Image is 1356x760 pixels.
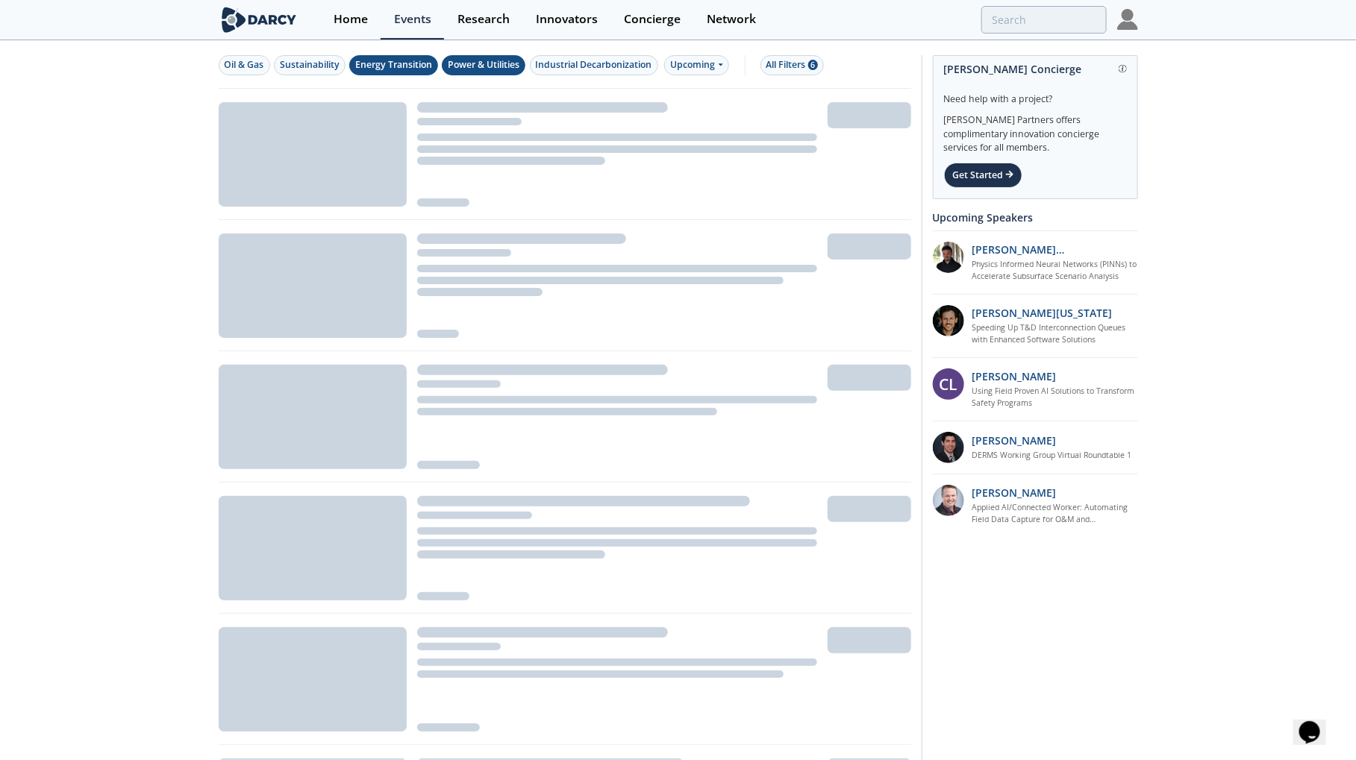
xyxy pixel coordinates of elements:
[944,163,1022,188] div: Get Started
[355,58,432,72] div: Energy Transition
[349,55,438,75] button: Energy Transition
[944,82,1127,106] div: Need help with a project?
[933,368,964,400] div: CL
[972,305,1112,321] p: [PERSON_NAME][US_STATE]
[1293,700,1341,745] iframe: chat widget
[225,58,264,72] div: Oil & Gas
[394,13,431,25] div: Events
[664,55,729,75] div: Upcoming
[536,13,598,25] div: Innovators
[707,13,756,25] div: Network
[760,55,824,75] button: All Filters 6
[972,242,1138,257] p: [PERSON_NAME] [PERSON_NAME]
[972,485,1056,500] p: [PERSON_NAME]
[933,485,964,516] img: 257d1208-f7de-4aa6-9675-f79dcebd2004
[1119,65,1127,73] img: information.svg
[219,55,270,75] button: Oil & Gas
[981,6,1107,34] input: Advanced Search
[1117,9,1138,30] img: Profile
[933,204,1138,230] div: Upcoming Speakers
[536,58,652,72] div: Industrial Decarbonization
[972,433,1056,448] p: [PERSON_NAME]
[972,386,1138,409] a: Using Field Proven AI Solutions to Transform Safety Programs
[944,106,1127,155] div: [PERSON_NAME] Partners offers complimentary innovation concierge services for all members.
[457,13,510,25] div: Research
[280,58,340,72] div: Sustainability
[972,368,1056,384] p: [PERSON_NAME]
[808,60,818,70] span: 6
[219,7,300,33] img: logo-wide.svg
[766,58,818,72] div: All Filters
[334,13,368,25] div: Home
[274,55,346,75] button: Sustainability
[972,450,1131,462] a: DERMS Working Group Virtual Roundtable 1
[530,55,658,75] button: Industrial Decarbonization
[933,305,964,336] img: 1b183925-147f-4a47-82c9-16eeeed5003c
[972,322,1138,346] a: Speeding Up T&D Interconnection Queues with Enhanced Software Solutions
[442,55,525,75] button: Power & Utilities
[624,13,681,25] div: Concierge
[933,432,964,463] img: 47e0ea7c-5f2f-49e4-bf12-0fca942f69fc
[933,242,964,273] img: 20112e9a-1f67-404a-878c-a26f1c79f5da
[972,502,1138,526] a: Applied AI/Connected Worker: Automating Field Data Capture for O&M and Construction
[972,259,1138,283] a: Physics Informed Neural Networks (PINNs) to Accelerate Subsurface Scenario Analysis
[944,56,1127,82] div: [PERSON_NAME] Concierge
[448,58,519,72] div: Power & Utilities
